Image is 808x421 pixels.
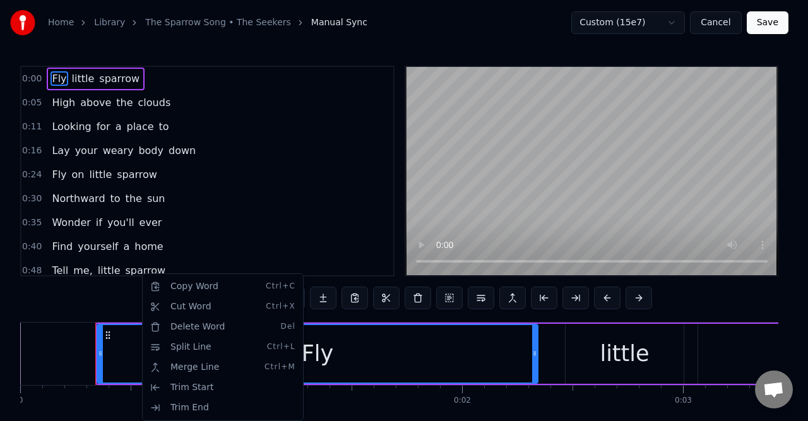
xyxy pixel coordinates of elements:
[266,302,295,312] span: Ctrl+X
[145,297,300,317] div: Cut Word
[145,398,300,418] div: Trim End
[145,317,300,337] div: Delete Word
[145,337,300,357] div: Split Line
[145,276,300,297] div: Copy Word
[267,342,295,352] span: Ctrl+L
[264,362,295,372] span: Ctrl+M
[145,377,300,398] div: Trim Start
[145,357,300,377] div: Merge Line
[280,322,295,332] span: Del
[266,282,295,292] span: Ctrl+C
